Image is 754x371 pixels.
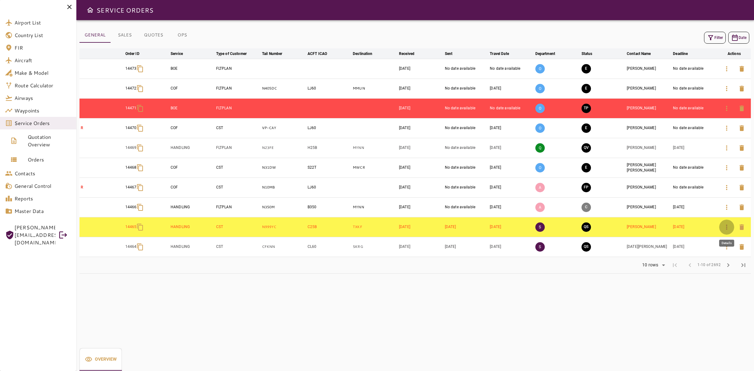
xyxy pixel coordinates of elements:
[215,217,261,237] td: CST
[399,50,423,57] span: Received
[353,50,380,57] span: Destination
[721,258,736,273] span: Next Page
[582,222,591,232] button: QUOTE SENT
[14,182,71,190] span: General Control
[169,59,215,79] td: BOE
[79,348,122,371] div: basic tabs example
[14,57,71,64] span: Aircraft
[215,197,261,217] td: FLTPLAN
[444,177,489,197] td: No date available
[489,197,534,217] td: [DATE]
[535,183,545,192] p: A
[215,98,261,118] td: FLTPLAN
[535,50,555,57] div: Department
[14,195,71,202] span: Reports
[445,50,461,57] span: Sent
[535,222,545,232] p: S
[111,28,139,43] button: SALES
[444,118,489,138] td: No date available
[582,163,591,172] button: EXECUTION
[169,158,215,177] td: COF
[734,160,749,175] button: Delete
[216,50,247,57] div: Type of Customer
[262,165,305,170] p: N31DW
[125,50,148,57] span: Order ID
[353,224,396,230] p: TXKF
[582,242,591,252] button: QUOTE SENT
[535,64,545,74] p: O
[672,158,718,177] td: No date available
[14,207,71,215] span: Master Data
[444,237,489,257] td: [DATE]
[672,79,718,98] td: No date available
[445,50,453,57] div: Sent
[736,258,751,273] span: Last Page
[398,79,444,98] td: [DATE]
[398,118,444,138] td: [DATE]
[719,160,734,175] button: Details
[627,50,651,57] div: Contact Name
[672,197,718,217] td: [DATE]
[125,66,137,71] p: 14473
[169,79,215,98] td: COF
[14,19,71,26] span: Airport List
[169,177,215,197] td: COF
[697,262,721,268] span: 1-10 of 2692
[719,180,734,195] button: Details
[79,28,196,43] div: basic tabs example
[28,133,71,148] span: Quotation Overview
[734,220,749,235] button: Delete
[682,258,697,273] span: Previous Page
[353,244,396,249] p: SKRG
[353,205,396,210] p: MYNN
[582,50,601,57] span: Status
[14,170,71,177] span: Contacts
[262,224,305,230] p: N999YC
[353,145,396,150] p: MYNN
[398,217,444,237] td: [DATE]
[262,50,282,57] div: Tail Number
[672,98,718,118] td: No date available
[262,125,305,131] p: VP-CAY
[582,143,591,153] button: QUOTE VALIDATED
[444,138,489,158] td: No date available
[734,101,749,116] button: Delete
[398,197,444,217] td: [DATE]
[719,200,734,215] button: Details
[535,104,545,113] p: O
[125,50,139,57] div: Order ID
[490,50,509,57] div: Travel Date
[306,158,352,177] td: S22T
[582,50,593,57] div: Status
[14,119,71,127] span: Service Orders
[489,98,534,118] td: No date available
[81,185,123,190] p: R
[125,165,137,170] p: 14468
[489,177,534,197] td: [DATE]
[626,177,672,197] td: [PERSON_NAME]
[489,138,534,158] td: [DATE]
[535,50,563,57] span: Department
[704,32,726,44] button: Filter
[582,104,591,113] button: TRIP PREPARATION
[672,138,718,158] td: [DATE]
[215,138,261,158] td: FLTPLAN
[215,177,261,197] td: CST
[734,180,749,195] button: Delete
[535,203,545,212] p: A
[489,79,534,98] td: [DATE]
[734,81,749,96] button: Delete
[79,348,122,371] button: Overview
[262,86,305,91] p: N405DC
[626,217,672,237] td: [PERSON_NAME]
[734,121,749,136] button: Delete
[489,118,534,138] td: [DATE]
[398,177,444,197] td: [DATE]
[672,177,718,197] td: No date available
[444,59,489,79] td: No date available
[582,64,591,74] button: EXECUTION
[582,84,591,93] button: EXECUTION
[79,28,111,43] button: GENERAL
[139,28,168,43] button: QUOTES
[306,217,352,237] td: C25B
